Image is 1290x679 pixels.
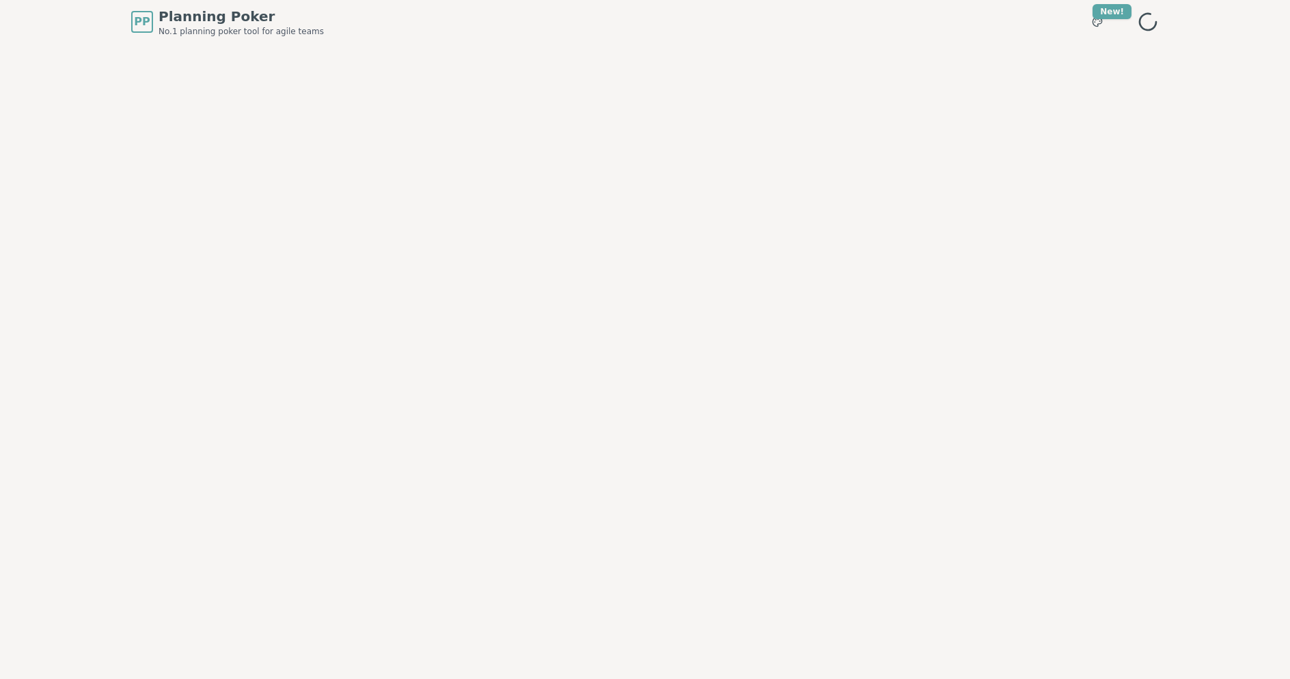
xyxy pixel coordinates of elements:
[1085,10,1110,34] button: New!
[131,7,324,37] a: PPPlanning PokerNo.1 planning poker tool for agile teams
[159,7,324,26] span: Planning Poker
[159,26,324,37] span: No.1 planning poker tool for agile teams
[134,14,150,30] span: PP
[1093,4,1131,19] div: New!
